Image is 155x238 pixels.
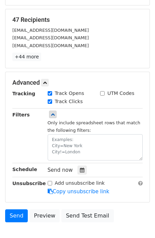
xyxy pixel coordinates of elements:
strong: Tracking [12,91,35,96]
label: Track Opens [55,90,84,97]
strong: Schedule [12,167,37,172]
strong: Filters [12,112,30,117]
small: [EMAIL_ADDRESS][DOMAIN_NAME] [12,35,89,40]
h5: Advanced [12,79,143,86]
iframe: Chat Widget [121,205,155,238]
label: Add unsubscribe link [55,180,105,187]
a: Preview [29,209,60,222]
small: Only include spreadsheet rows that match the following filters: [48,120,141,133]
label: UTM Codes [107,90,134,97]
small: [EMAIL_ADDRESS][DOMAIN_NAME] [12,28,89,33]
a: Send [5,209,28,222]
strong: Unsubscribe [12,181,46,186]
a: Send Test Email [61,209,114,222]
h5: 47 Recipients [12,16,143,24]
a: +44 more [12,53,41,61]
a: Copy unsubscribe link [48,188,109,195]
small: [EMAIL_ADDRESS][DOMAIN_NAME] [12,43,89,48]
span: Send now [48,167,73,173]
label: Track Clicks [55,98,83,105]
